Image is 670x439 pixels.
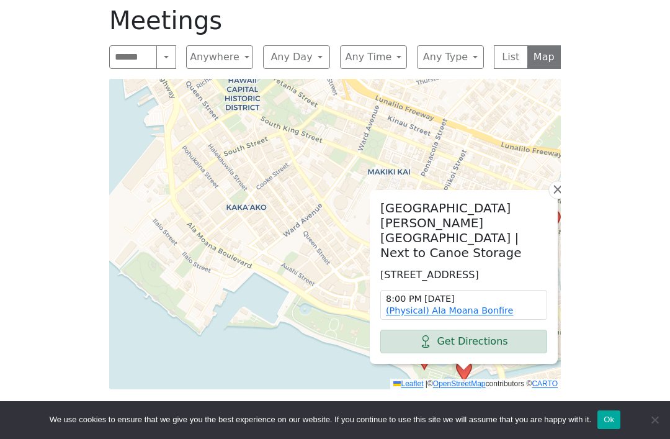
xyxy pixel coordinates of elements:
[424,293,455,305] span: [DATE]
[648,414,661,426] span: No
[393,379,423,388] a: Leaflet
[109,45,157,69] input: Search
[380,330,547,353] a: Get Directions
[417,45,484,69] button: Any Type
[390,379,561,389] div: © contributors ©
[494,45,528,69] button: List
[156,45,176,69] button: Search
[433,379,486,388] a: OpenStreetMap
[186,45,253,69] button: Anywhere
[340,45,407,69] button: Any Time
[109,6,561,35] h1: Meetings
[50,414,591,426] span: We use cookies to ensure that we give you the best experience on our website. If you continue to ...
[548,181,567,199] a: Close popup
[426,379,427,388] span: |
[380,201,547,260] h2: [GEOGRAPHIC_DATA] [PERSON_NAME][GEOGRAPHIC_DATA] | Next to Canoe Storage
[532,379,558,388] a: CARTO
[263,45,330,69] button: Any Day
[552,182,564,197] span: ×
[386,293,542,305] time: 8:00 PM
[597,410,620,429] button: Ok
[527,45,561,69] button: Map
[380,268,547,283] p: [STREET_ADDRESS]
[386,305,513,315] a: (Physical) Ala Moana Bonfire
